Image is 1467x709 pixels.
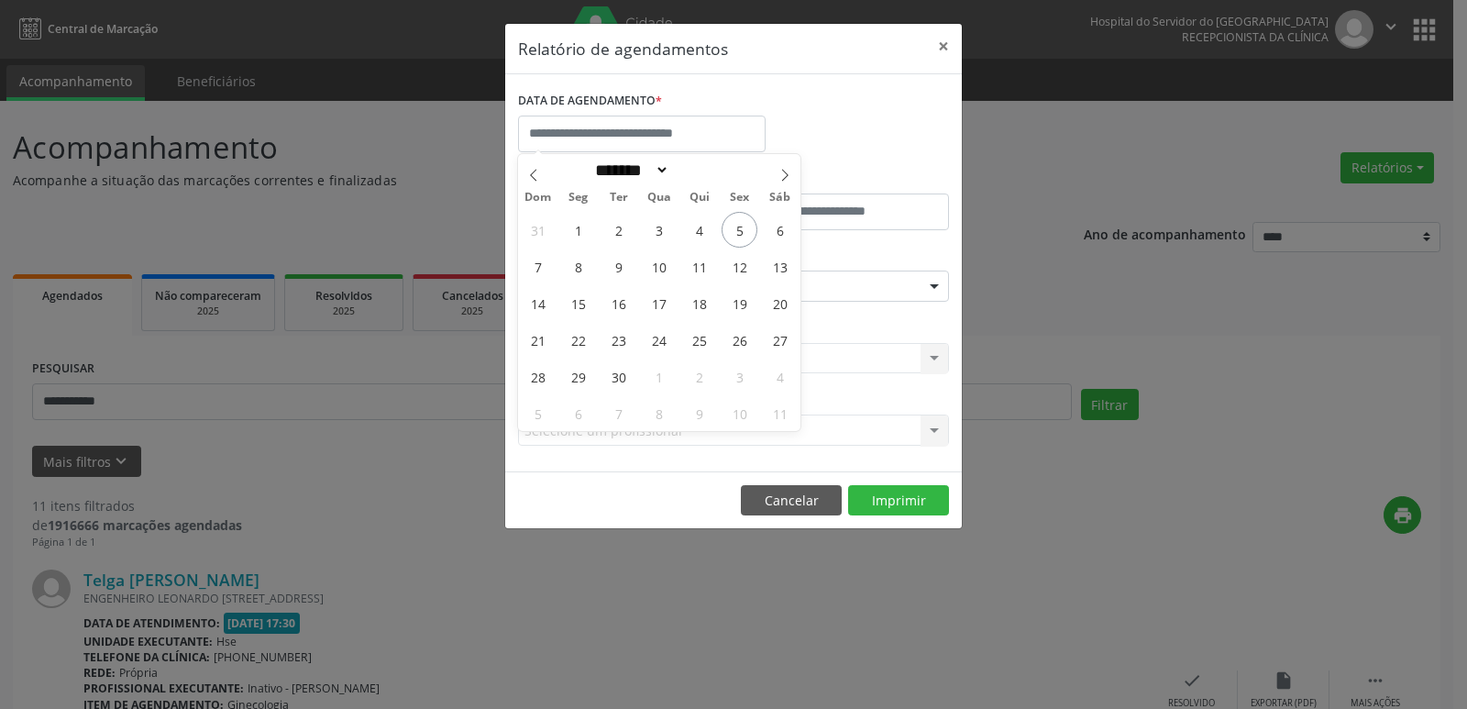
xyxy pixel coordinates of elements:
[601,359,636,394] span: Setembro 30, 2025
[560,359,596,394] span: Setembro 29, 2025
[641,285,677,321] span: Setembro 17, 2025
[641,322,677,358] span: Setembro 24, 2025
[848,485,949,516] button: Imprimir
[520,249,556,284] span: Setembro 7, 2025
[641,359,677,394] span: Outubro 1, 2025
[760,192,800,204] span: Sáb
[560,395,596,431] span: Outubro 6, 2025
[601,285,636,321] span: Setembro 16, 2025
[720,192,760,204] span: Sex
[738,165,949,194] label: ATÉ
[722,395,757,431] span: Outubro 10, 2025
[722,359,757,394] span: Outubro 3, 2025
[641,395,677,431] span: Outubro 8, 2025
[741,485,842,516] button: Cancelar
[560,212,596,248] span: Setembro 1, 2025
[518,192,558,204] span: Dom
[722,285,757,321] span: Setembro 19, 2025
[681,359,717,394] span: Outubro 2, 2025
[681,249,717,284] span: Setembro 11, 2025
[639,192,679,204] span: Qua
[681,322,717,358] span: Setembro 25, 2025
[558,192,599,204] span: Seg
[518,87,662,116] label: DATA DE AGENDAMENTO
[641,249,677,284] span: Setembro 10, 2025
[518,37,728,61] h5: Relatório de agendamentos
[669,161,730,180] input: Year
[925,24,962,69] button: Close
[722,212,757,248] span: Setembro 5, 2025
[589,161,669,180] select: Month
[641,212,677,248] span: Setembro 3, 2025
[681,395,717,431] span: Outubro 9, 2025
[681,212,717,248] span: Setembro 4, 2025
[520,285,556,321] span: Setembro 14, 2025
[722,322,757,358] span: Setembro 26, 2025
[560,249,596,284] span: Setembro 8, 2025
[560,285,596,321] span: Setembro 15, 2025
[520,212,556,248] span: Agosto 31, 2025
[520,395,556,431] span: Outubro 5, 2025
[560,322,596,358] span: Setembro 22, 2025
[601,212,636,248] span: Setembro 2, 2025
[679,192,720,204] span: Qui
[762,322,798,358] span: Setembro 27, 2025
[722,249,757,284] span: Setembro 12, 2025
[601,249,636,284] span: Setembro 9, 2025
[762,249,798,284] span: Setembro 13, 2025
[762,395,798,431] span: Outubro 11, 2025
[762,285,798,321] span: Setembro 20, 2025
[762,212,798,248] span: Setembro 6, 2025
[762,359,798,394] span: Outubro 4, 2025
[520,359,556,394] span: Setembro 28, 2025
[599,192,639,204] span: Ter
[601,322,636,358] span: Setembro 23, 2025
[681,285,717,321] span: Setembro 18, 2025
[520,322,556,358] span: Setembro 21, 2025
[601,395,636,431] span: Outubro 7, 2025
